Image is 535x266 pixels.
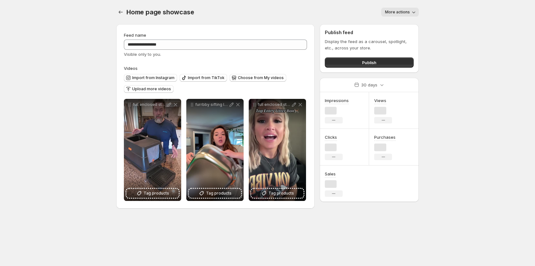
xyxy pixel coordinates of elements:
[374,97,386,104] h3: Views
[124,33,146,38] span: Feed name
[133,102,166,107] p: full enclosed stainless steel litter box-k-7
[374,134,396,140] h3: Purchases
[362,59,376,66] span: Publish
[132,75,175,80] span: Import from Instagram
[325,38,414,51] p: Display the feed as a carousel, spotlight, etc., across your store.
[325,97,349,104] h3: Impressions
[186,99,244,201] div: furrbby sifting litter box for regular clumping litter-6Tag products
[189,189,241,198] button: Tag products
[124,66,138,71] span: Videos
[325,29,414,36] h2: Publish feed
[124,99,181,201] div: full enclosed stainless steel litter box-k-7Tag products
[238,75,284,80] span: Choose from My videos
[361,82,377,88] p: 30 days
[124,85,174,93] button: Upload more videos
[132,86,171,92] span: Upload more videos
[325,57,414,68] button: Publish
[268,190,294,196] span: Tag products
[195,102,228,107] p: furrbby sifting litter box for regular clumping litter-6
[144,190,169,196] span: Tag products
[249,99,306,201] div: full enclosed stainless steel litter box-k-5Tag products
[126,8,194,16] span: Home page showcase
[206,190,232,196] span: Tag products
[325,171,336,177] h3: Sales
[381,8,419,17] button: More actions
[251,189,303,198] button: Tag products
[180,74,227,82] button: Import from TikTok
[230,74,286,82] button: Choose from My videos
[116,8,125,17] button: Settings
[258,102,291,107] p: full enclosed stainless steel litter box-k-5
[385,10,410,15] span: More actions
[188,75,225,80] span: Import from TikTok
[325,134,337,140] h3: Clicks
[124,52,161,57] span: Visible only to you.
[124,74,177,82] button: Import from Instagram
[126,189,179,198] button: Tag products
